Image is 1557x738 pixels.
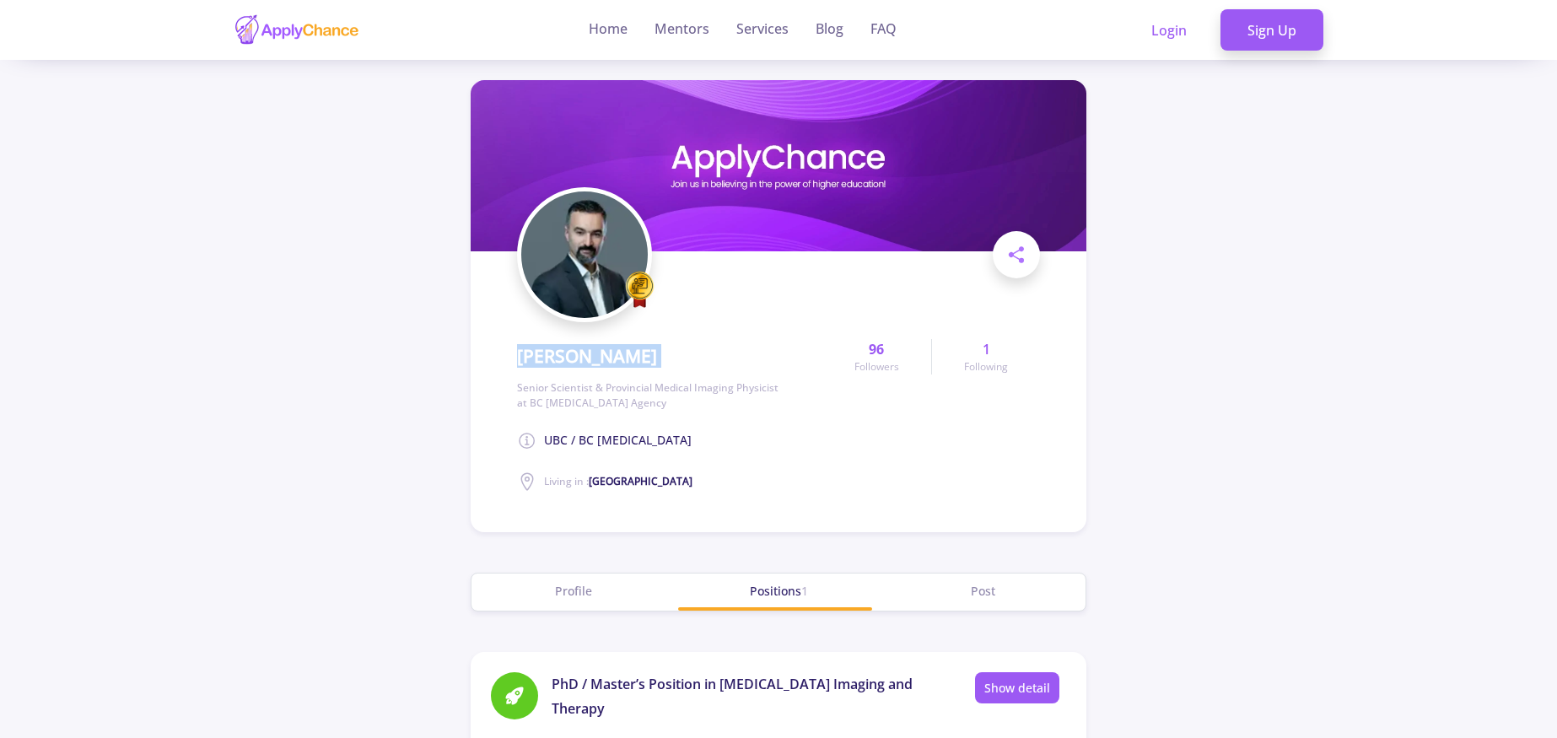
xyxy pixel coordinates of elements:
span: UBC / BC [MEDICAL_DATA] [544,431,692,451]
a: Login [1124,9,1214,51]
div: Post [881,582,1086,600]
span: 1 [801,583,808,599]
img: professor [625,271,655,309]
a: Sign Up [1220,9,1323,51]
img: avatar [521,191,648,318]
a: Show detail [975,672,1059,703]
b: 1 [983,339,990,359]
div: Positions [676,582,881,600]
span: Following [964,359,1008,374]
span: Followers [854,359,899,374]
span: PhD / Master’s Position in [MEDICAL_DATA] Imaging and Therapy [552,672,923,721]
span: Living in : [544,474,692,488]
b: [GEOGRAPHIC_DATA] [589,474,692,488]
span: Senior Scientist & Provincial Medical Imaging Physicist at BC [MEDICAL_DATA] Agency [517,380,778,411]
img: applychance logo [234,13,360,46]
h1: [PERSON_NAME] [517,346,657,367]
div: Profile [471,582,676,600]
b: 96 [869,339,884,359]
